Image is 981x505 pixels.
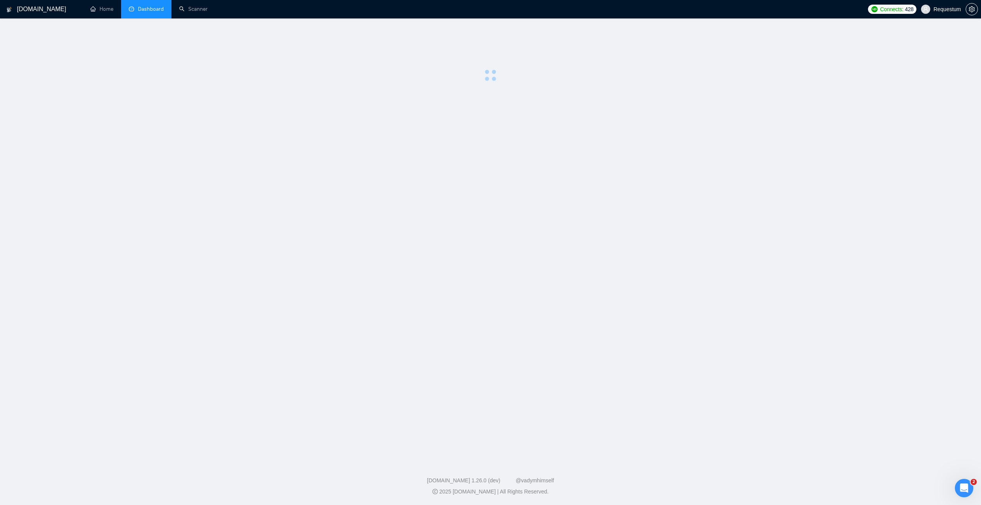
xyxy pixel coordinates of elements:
[138,6,164,12] span: Dashboard
[871,6,878,12] img: upwork-logo.png
[432,489,438,494] span: copyright
[179,6,208,12] a: searchScanner
[966,6,978,12] a: setting
[971,479,977,485] span: 2
[923,7,928,12] span: user
[515,477,554,483] a: @vadymhimself
[6,488,975,496] div: 2025 [DOMAIN_NAME] | All Rights Reserved.
[129,6,134,12] span: dashboard
[7,3,12,16] img: logo
[966,6,978,12] span: setting
[905,5,913,13] span: 428
[427,477,500,483] a: [DOMAIN_NAME] 1.26.0 (dev)
[90,6,113,12] a: homeHome
[966,3,978,15] button: setting
[955,479,973,497] iframe: Intercom live chat
[880,5,903,13] span: Connects:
